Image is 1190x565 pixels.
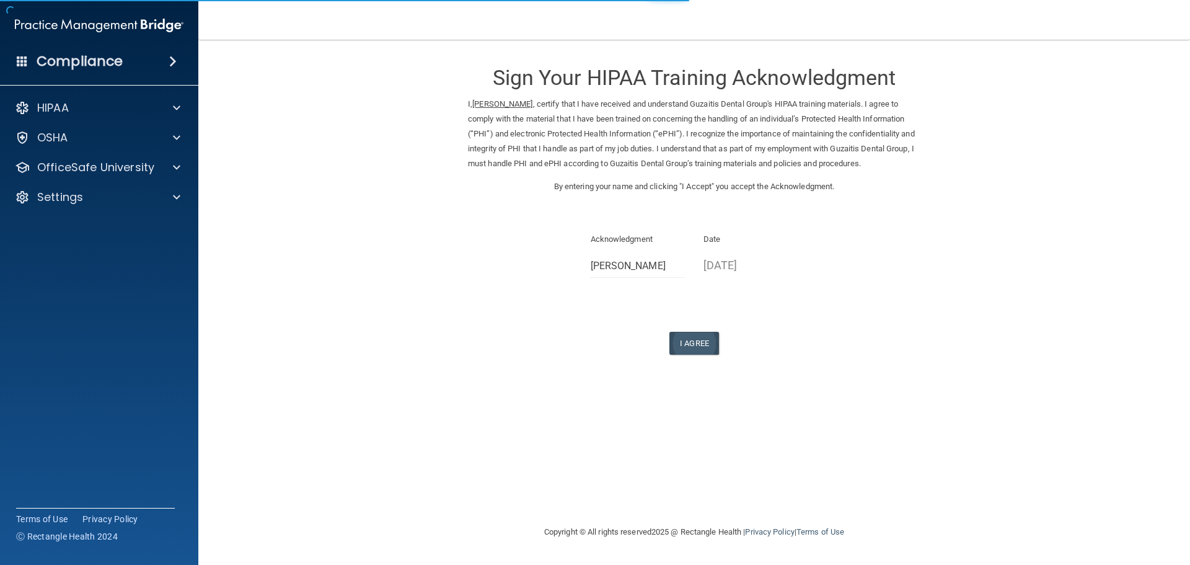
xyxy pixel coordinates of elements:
input: Full Name [591,255,685,278]
p: Acknowledgment [591,232,685,247]
a: OfficeSafe University [15,160,180,175]
p: OfficeSafe University [37,160,154,175]
a: OSHA [15,130,180,145]
a: Terms of Use [16,513,68,525]
h3: Sign Your HIPAA Training Acknowledgment [468,66,920,89]
span: Ⓒ Rectangle Health 2024 [16,530,118,543]
p: I, , certify that I have received and understand Guzaitis Dental Group's HIPAA training materials... [468,97,920,171]
button: I Agree [669,332,719,355]
a: HIPAA [15,100,180,115]
h4: Compliance [37,53,123,70]
a: Privacy Policy [745,527,794,536]
p: By entering your name and clicking "I Accept" you accept the Acknowledgment. [468,179,920,194]
a: Privacy Policy [82,513,138,525]
a: Settings [15,190,180,205]
ins: [PERSON_NAME] [472,99,532,109]
div: Copyright © All rights reserved 2025 @ Rectangle Health | | [468,512,920,552]
p: HIPAA [37,100,69,115]
a: Terms of Use [796,527,844,536]
p: Settings [37,190,83,205]
p: [DATE] [703,255,798,275]
p: Date [703,232,798,247]
img: PMB logo [15,13,183,38]
p: OSHA [37,130,68,145]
